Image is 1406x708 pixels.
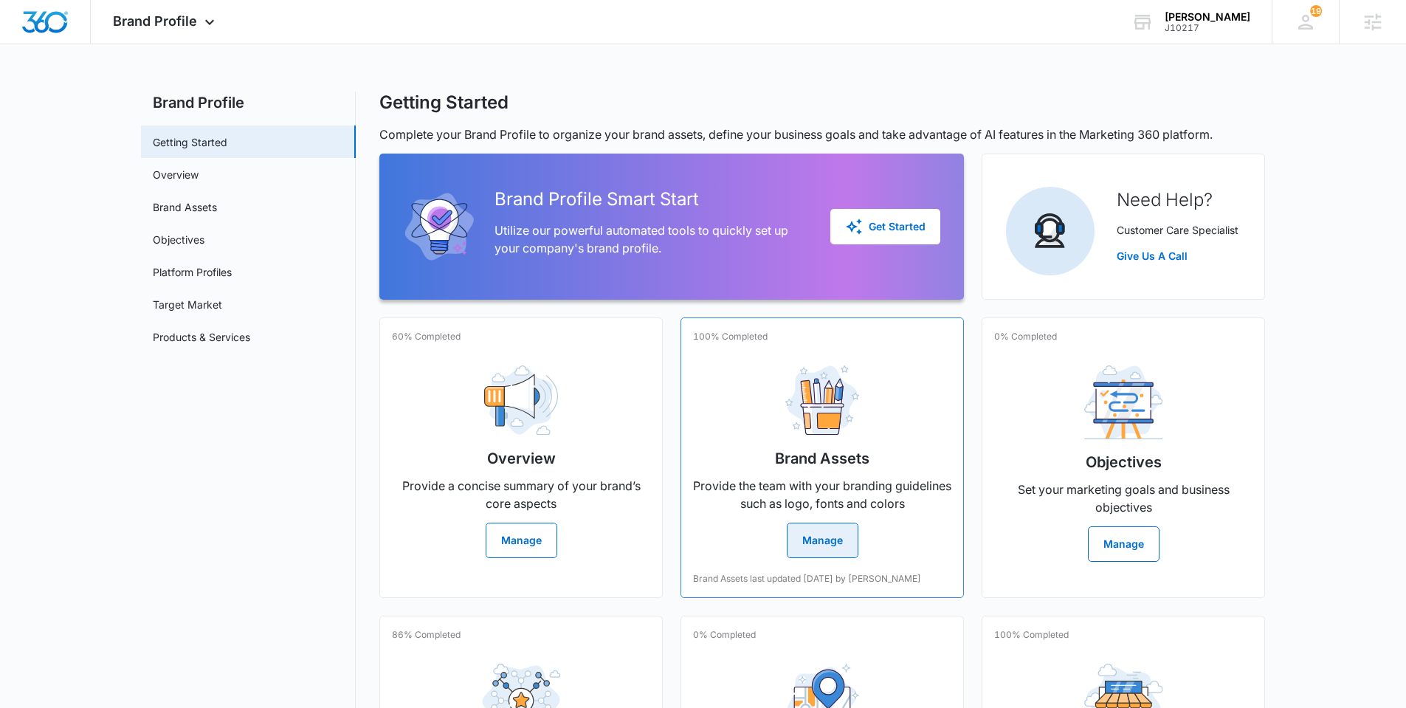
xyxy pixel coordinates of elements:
p: 100% Completed [994,628,1069,642]
div: account name [1165,11,1250,23]
a: Overview [153,167,199,182]
h2: Brand Profile [141,92,356,114]
span: Brand Profile [113,13,197,29]
a: Brand Assets [153,199,217,215]
h2: Overview [487,447,556,470]
a: 0% CompletedObjectivesSet your marketing goals and business objectivesManage [982,317,1265,598]
p: Set your marketing goals and business objectives [994,481,1252,516]
a: Platform Profiles [153,264,232,280]
a: 100% CompletedBrand AssetsProvide the team with your branding guidelines such as logo, fonts and ... [680,317,964,598]
button: Get Started [830,209,940,244]
div: notifications count [1310,5,1322,17]
p: 60% Completed [392,330,461,343]
p: Customer Care Specialist [1117,222,1238,238]
p: Provide a concise summary of your brand’s core aspects [392,477,650,512]
a: 60% CompletedOverviewProvide a concise summary of your brand’s core aspectsManage [379,317,663,598]
button: Manage [1088,526,1159,562]
div: Get Started [845,218,926,236]
a: Getting Started [153,134,227,150]
h1: Getting Started [379,92,509,114]
span: 19 [1310,5,1322,17]
h2: Brand Assets [775,447,869,470]
p: Complete your Brand Profile to organize your brand assets, define your business goals and take ad... [379,126,1265,143]
h2: Need Help? [1117,187,1238,213]
p: 0% Completed [994,330,1057,343]
a: Target Market [153,297,222,312]
p: Provide the team with your branding guidelines such as logo, fonts and colors [693,477,951,512]
p: 0% Completed [693,628,756,642]
button: Manage [486,523,557,558]
button: Manage [787,523,858,558]
a: Give Us A Call [1117,248,1238,264]
h2: Brand Profile Smart Start [494,186,807,213]
p: Brand Assets last updated [DATE] by [PERSON_NAME] [693,572,921,585]
a: Products & Services [153,329,250,345]
p: 86% Completed [392,628,461,642]
h2: Objectives [1086,451,1162,473]
p: Utilize our powerful automated tools to quickly set up your company's brand profile. [494,221,807,257]
div: account id [1165,23,1250,33]
p: 100% Completed [693,330,768,343]
a: Objectives [153,232,204,247]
